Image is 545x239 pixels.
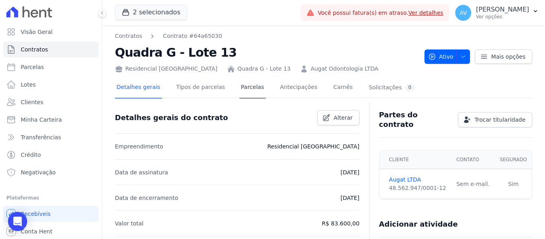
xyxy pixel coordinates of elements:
[267,142,359,151] p: Residencial [GEOGRAPHIC_DATA]
[3,94,99,110] a: Clientes
[476,14,529,20] p: Ver opções
[452,169,495,199] td: Sem e-mail.
[340,193,359,203] p: [DATE]
[3,147,99,163] a: Crédito
[3,77,99,93] a: Lotes
[278,77,319,99] a: Antecipações
[237,65,290,73] a: Quadra G - Lote 13
[21,210,51,218] span: Recebíveis
[6,193,95,203] div: Plataformas
[317,110,359,125] a: Alterar
[175,77,227,99] a: Tipos de parcelas
[425,49,470,64] button: Ativo
[21,151,41,159] span: Crédito
[21,116,62,124] span: Minha Carteira
[310,65,378,73] a: Augat Odontologia LTDA
[460,10,467,16] span: AV
[115,65,217,73] div: Residencial [GEOGRAPHIC_DATA]
[458,112,532,127] a: Trocar titularidade
[428,49,454,64] span: Ativo
[21,98,43,106] span: Clientes
[21,168,56,176] span: Negativação
[21,45,48,53] span: Contratos
[409,10,444,16] a: Ver detalhes
[389,184,447,192] div: 48.562.947/0001-12
[115,32,142,40] a: Contratos
[115,113,228,122] h3: Detalhes gerais do contrato
[21,227,52,235] span: Conta Hent
[495,169,532,199] td: Sim
[115,219,144,228] p: Valor total
[3,41,99,57] a: Contratos
[3,206,99,222] a: Recebíveis
[318,9,443,17] span: Você possui fatura(s) em atraso.
[115,5,187,20] button: 2 selecionados
[322,219,359,228] p: R$ 83.600,00
[3,129,99,145] a: Transferências
[115,43,418,61] h2: Quadra G - Lote 13
[379,110,452,129] h3: Partes do contrato
[163,32,222,40] a: Contrato #64a65030
[449,2,545,24] button: AV [PERSON_NAME] Ver opções
[115,77,162,99] a: Detalhes gerais
[115,32,418,40] nav: Breadcrumb
[379,219,458,229] h3: Adicionar atividade
[3,112,99,128] a: Minha Carteira
[21,28,53,36] span: Visão Geral
[367,77,416,99] a: Solicitações0
[3,164,99,180] a: Negativação
[239,77,266,99] a: Parcelas
[452,150,495,169] th: Contato
[379,150,452,169] th: Cliente
[474,116,525,124] span: Trocar titularidade
[21,133,61,141] span: Transferências
[475,49,532,64] a: Mais opções
[3,59,99,75] a: Parcelas
[369,84,415,91] div: Solicitações
[115,32,222,40] nav: Breadcrumb
[491,53,525,61] span: Mais opções
[115,193,178,203] p: Data de encerramento
[3,24,99,40] a: Visão Geral
[8,212,27,231] div: Open Intercom Messenger
[340,168,359,177] p: [DATE]
[405,84,415,91] div: 0
[332,77,354,99] a: Carnês
[495,150,532,169] th: Segurado
[21,81,36,89] span: Lotes
[476,6,529,14] p: [PERSON_NAME]
[389,176,447,184] a: Augat LTDA
[334,114,353,122] span: Alterar
[115,168,168,177] p: Data de assinatura
[115,142,163,151] p: Empreendimento
[21,63,44,71] span: Parcelas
